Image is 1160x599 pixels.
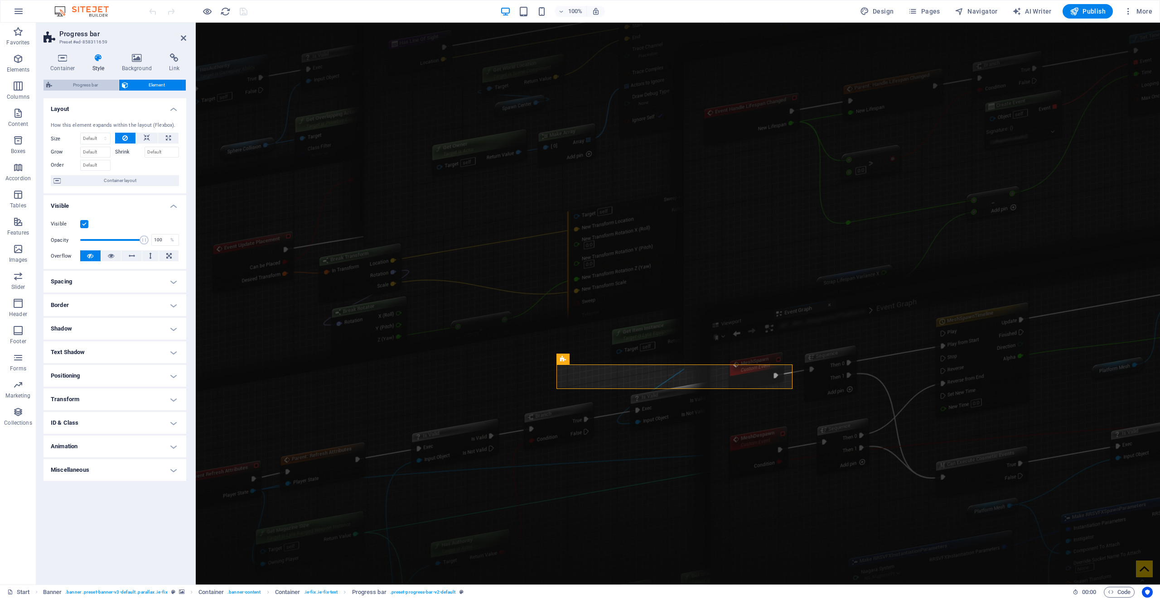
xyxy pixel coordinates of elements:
p: Slider [11,283,25,291]
span: AI Writer [1012,7,1052,16]
span: . preset-progress-bar-v2-default [390,587,456,598]
p: Forms [10,365,26,372]
div: How this element expands within the layout (Flexbox). [51,122,179,129]
p: Favorites [6,39,29,46]
button: Element [119,80,186,91]
button: Container layout [51,175,179,186]
h6: Session time [1073,587,1097,598]
p: Collections [4,419,32,426]
label: Visible [51,219,80,230]
span: . ie-fix .ie-fix-text [304,587,338,598]
h4: ID & Class [43,412,186,434]
label: Size [51,136,80,141]
button: Code [1104,587,1135,598]
h4: Text Shadow [43,341,186,363]
label: Overflow [51,251,80,262]
i: This element is a customizable preset [459,589,464,594]
span: Container layout [63,175,176,186]
p: Marketing [5,392,30,399]
div: Design (Ctrl+Alt+Y) [856,4,898,19]
span: Element [131,80,184,91]
p: Features [7,229,29,236]
label: Grow [51,147,80,158]
h6: 100% [568,6,583,17]
a: Click to cancel selection. Double-click to open Pages [7,587,30,598]
span: . banner .preset-banner-v3-default .parallax .ie-fix [65,587,168,598]
span: . banner-content [227,587,261,598]
i: This element contains a background [179,589,184,594]
h4: Layout [43,98,186,115]
p: Elements [7,66,30,73]
p: Header [9,311,27,318]
h4: Positioning [43,365,186,387]
h4: Transform [43,388,186,410]
h4: Link [162,53,186,72]
span: More [1124,7,1152,16]
button: Progress bar [43,80,119,91]
i: This element is a customizable preset [171,589,175,594]
button: 100% [555,6,587,17]
nav: breadcrumb [43,587,464,598]
p: Images [9,256,28,264]
p: Content [8,120,28,128]
span: Progress bar [55,80,116,91]
button: Click here to leave preview mode and continue editing [202,6,213,17]
label: Shrink [115,147,145,158]
span: Click to select. Double-click to edit [275,587,300,598]
button: Design [856,4,898,19]
p: Accordion [5,175,31,182]
i: On resize automatically adjust zoom level to fit chosen device. [592,7,600,15]
span: Click to select. Double-click to edit [43,587,62,598]
p: Tables [10,202,26,209]
h3: Preset #ed-858311659 [59,38,168,46]
input: Default [145,147,179,158]
button: Pages [904,4,943,19]
p: Footer [10,338,26,345]
i: Reload page [220,6,231,17]
h4: Miscellaneous [43,459,186,481]
span: Publish [1070,7,1106,16]
span: Pages [908,7,940,16]
button: Usercentrics [1142,587,1153,598]
button: AI Writer [1009,4,1055,19]
img: Editor Logo [52,6,120,17]
h4: Spacing [43,271,186,292]
button: reload [220,6,231,17]
h4: Style [86,53,115,72]
input: Default [80,160,111,171]
label: Order [51,160,80,171]
button: Publish [1063,4,1113,19]
button: Navigator [951,4,1001,19]
span: : [1088,589,1090,595]
span: Navigator [955,7,998,16]
span: 00 00 [1082,587,1096,598]
p: Columns [7,93,29,101]
span: Design [860,7,894,16]
span: Click to select. Double-click to edit [198,587,224,598]
h4: Container [43,53,86,72]
h4: Animation [43,436,186,457]
span: Click to select. Double-click to edit [352,587,387,598]
div: % [166,235,179,245]
h4: Visible [43,195,186,211]
input: Default [80,147,111,158]
p: Boxes [11,148,26,155]
h4: Background [115,53,163,72]
h4: Shadow [43,318,186,340]
span: Code [1108,587,1131,598]
h2: Progress bar [59,30,186,38]
label: Opacity [51,238,80,243]
h4: Border [43,294,186,316]
button: More [1120,4,1156,19]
